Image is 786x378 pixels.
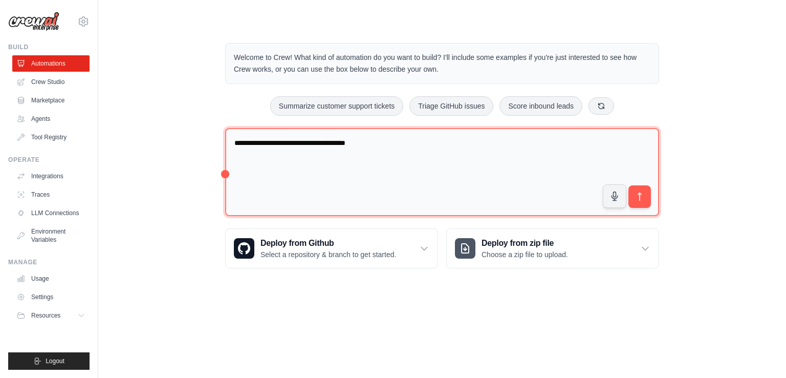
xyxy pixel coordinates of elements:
[12,223,90,248] a: Environment Variables
[12,92,90,109] a: Marketplace
[8,156,90,164] div: Operate
[591,298,749,311] h3: Create an automation
[12,307,90,324] button: Resources
[12,186,90,203] a: Traces
[12,129,90,145] a: Tool Registry
[8,258,90,266] div: Manage
[12,168,90,184] a: Integrations
[8,43,90,51] div: Build
[755,284,762,292] button: Close walkthrough
[482,237,568,249] h3: Deploy from zip file
[8,12,59,31] img: Logo
[270,96,403,116] button: Summarize customer support tickets
[46,357,64,365] span: Logout
[260,249,396,260] p: Select a repository & branch to get started.
[735,329,786,378] iframe: Chat Widget
[12,111,90,127] a: Agents
[409,96,493,116] button: Triage GitHub issues
[12,289,90,305] a: Settings
[234,52,650,75] p: Welcome to Crew! What kind of automation do you want to build? I'll include some examples if you'...
[260,237,396,249] h3: Deploy from Github
[591,316,749,349] p: Describe the automation you want to build, select an example option, or use the microphone to spe...
[12,55,90,72] a: Automations
[31,311,60,320] span: Resources
[598,286,619,294] span: Step 1
[12,74,90,90] a: Crew Studio
[8,352,90,370] button: Logout
[12,270,90,287] a: Usage
[499,96,582,116] button: Score inbound leads
[12,205,90,221] a: LLM Connections
[482,249,568,260] p: Choose a zip file to upload.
